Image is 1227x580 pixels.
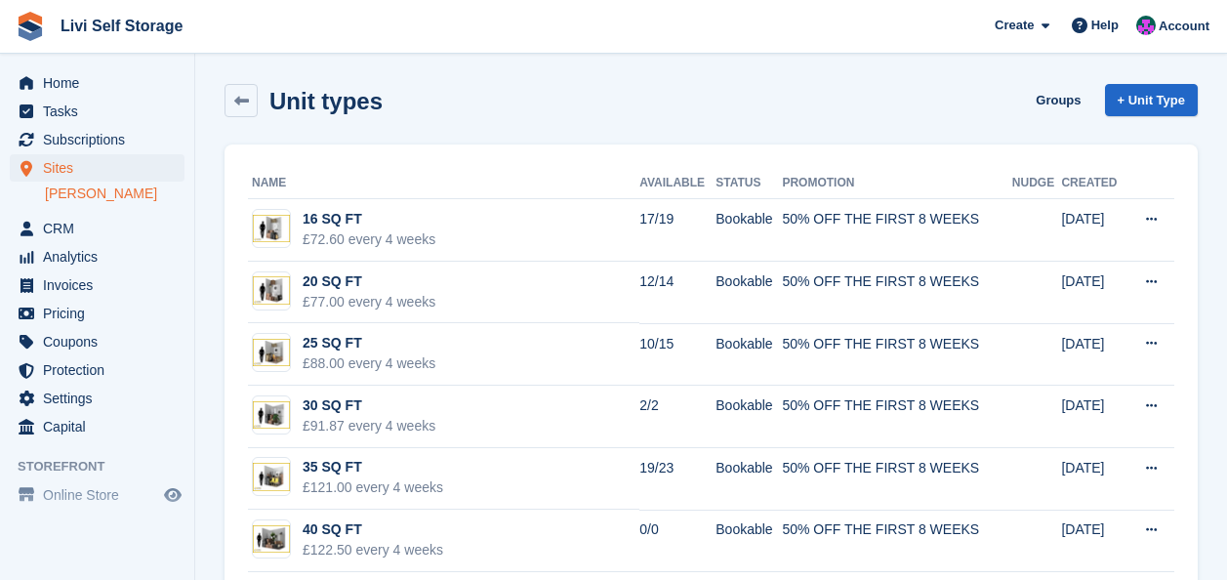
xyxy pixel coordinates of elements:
span: Home [43,69,160,97]
td: 17/19 [639,199,716,262]
span: Tasks [43,98,160,125]
a: menu [10,69,184,97]
a: menu [10,356,184,384]
th: Created [1061,168,1126,199]
span: Settings [43,385,160,412]
td: 50% OFF THE FIRST 8 WEEKS [782,510,1011,572]
span: Protection [43,356,160,384]
div: 30 SQ FT [303,395,435,416]
td: 50% OFF THE FIRST 8 WEEKS [782,386,1011,448]
img: 25-sqft-unit.jpg [253,339,290,367]
a: Preview store [161,483,184,507]
td: Bookable [716,448,782,511]
img: stora-icon-8386f47178a22dfd0bd8f6a31ec36ba5ce8667c1dd55bd0f319d3a0aa187defe.svg [16,12,45,41]
a: menu [10,98,184,125]
img: 15-sqft-unit.jpg [253,215,290,243]
span: Help [1091,16,1119,35]
td: 2/2 [639,386,716,448]
span: Invoices [43,271,160,299]
a: menu [10,481,184,509]
td: [DATE] [1061,510,1126,572]
div: £88.00 every 4 weeks [303,353,435,374]
td: 10/15 [639,323,716,386]
td: [DATE] [1061,262,1126,324]
span: Account [1159,17,1209,36]
th: Name [248,168,639,199]
td: 19/23 [639,448,716,511]
div: £72.60 every 4 weeks [303,229,435,250]
a: menu [10,154,184,182]
td: 0/0 [639,510,716,572]
td: Bookable [716,510,782,572]
th: Status [716,168,782,199]
a: menu [10,413,184,440]
div: 20 SQ FT [303,271,435,292]
a: Groups [1028,84,1088,116]
th: Promotion [782,168,1011,199]
span: CRM [43,215,160,242]
span: Pricing [43,300,160,327]
td: Bookable [716,199,782,262]
img: Graham Cameron [1136,16,1156,35]
div: 40 SQ FT [303,519,443,540]
a: menu [10,300,184,327]
div: 25 SQ FT [303,333,435,353]
a: menu [10,215,184,242]
img: 20-sqft-unit.jpg [253,276,290,305]
span: Subscriptions [43,126,160,153]
div: £77.00 every 4 weeks [303,292,435,312]
a: [PERSON_NAME] [45,185,184,203]
div: 16 SQ FT [303,209,435,229]
span: Capital [43,413,160,440]
td: [DATE] [1061,199,1126,262]
a: menu [10,271,184,299]
a: menu [10,328,184,355]
td: Bookable [716,262,782,324]
td: 50% OFF THE FIRST 8 WEEKS [782,262,1011,324]
th: Nudge [1012,168,1062,199]
a: menu [10,243,184,270]
a: + Unit Type [1105,84,1198,116]
th: Available [639,168,716,199]
span: Sites [43,154,160,182]
span: Create [995,16,1034,35]
img: 30-sqft-unit.jpg [253,401,290,430]
span: Analytics [43,243,160,270]
td: [DATE] [1061,448,1126,511]
a: menu [10,385,184,412]
span: Online Store [43,481,160,509]
span: Coupons [43,328,160,355]
td: [DATE] [1061,323,1126,386]
div: £91.87 every 4 weeks [303,416,435,436]
td: Bookable [716,323,782,386]
a: menu [10,126,184,153]
div: 35 SQ FT [303,457,443,477]
div: £122.50 every 4 weeks [303,540,443,560]
a: Livi Self Storage [53,10,190,42]
span: Storefront [18,457,194,476]
td: [DATE] [1061,386,1126,448]
td: Bookable [716,386,782,448]
td: 12/14 [639,262,716,324]
td: 50% OFF THE FIRST 8 WEEKS [782,448,1011,511]
img: 35-sqft-unit.jpg [253,463,290,491]
div: £121.00 every 4 weeks [303,477,443,498]
td: 50% OFF THE FIRST 8 WEEKS [782,199,1011,262]
td: 50% OFF THE FIRST 8 WEEKS [782,323,1011,386]
img: 40-sqft-unit.jpg [253,525,290,554]
h2: Unit types [269,88,383,114]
